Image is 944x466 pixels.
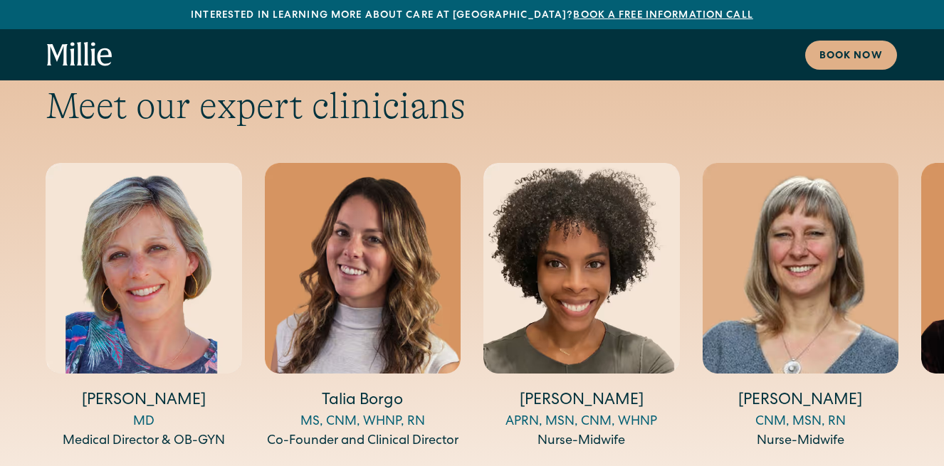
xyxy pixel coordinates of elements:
[703,413,899,432] div: CNM, MSN, RN
[265,413,461,432] div: MS, CNM, WHNP, RN
[483,413,680,432] div: APRN, MSN, CNM, WHNP
[265,432,461,451] div: Co-Founder and Clinical Director
[46,413,242,432] div: MD
[46,163,242,451] div: 1 / 14
[703,391,899,413] h4: [PERSON_NAME]
[46,84,898,128] h2: Meet our expert clinicians
[805,41,897,70] a: Book now
[703,432,899,451] div: Nurse-Midwife
[265,163,461,451] div: 2 / 14
[265,391,461,413] h4: Talia Borgo
[703,163,899,451] div: 4 / 14
[47,42,112,68] a: home
[573,11,752,21] a: Book a free information call
[483,163,680,451] div: 3 / 14
[483,391,680,413] h4: [PERSON_NAME]
[46,432,242,451] div: Medical Director & OB-GYN
[483,432,680,451] div: Nurse-Midwife
[819,49,883,64] div: Book now
[46,391,242,413] h4: [PERSON_NAME]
